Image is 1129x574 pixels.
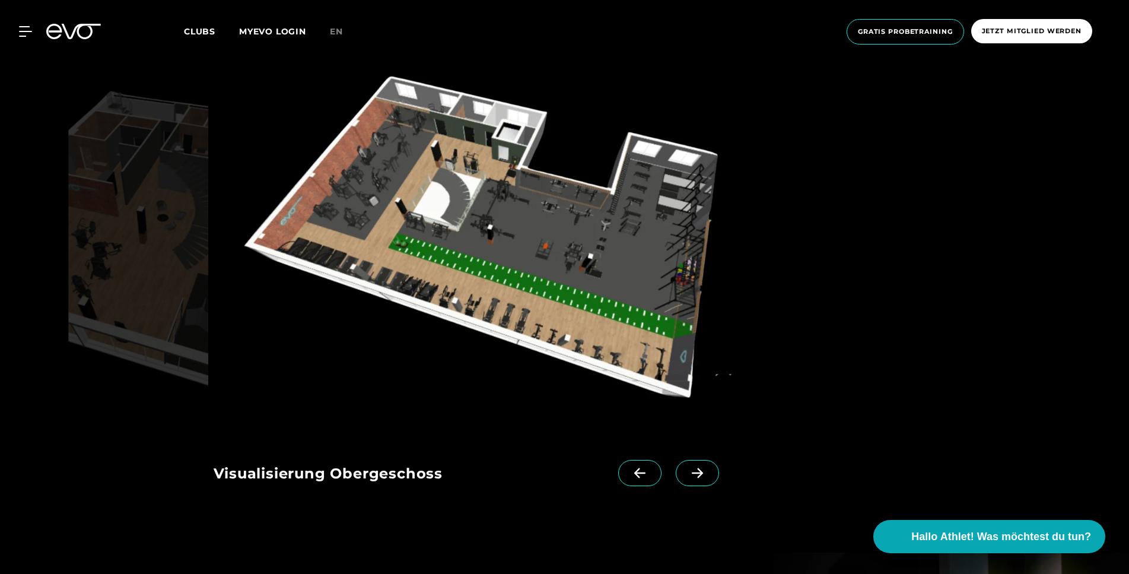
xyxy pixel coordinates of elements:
[330,25,357,39] a: en
[239,26,306,37] a: MYEVO LOGIN
[214,460,618,490] div: Visualisierung Obergeschoss
[184,26,239,37] a: Clubs
[843,19,968,45] a: Gratis Probetraining
[184,26,215,37] span: Clubs
[911,529,1091,545] span: Hallo Athlet! Was möchtest du tun?
[968,19,1096,45] a: Jetzt Mitglied werden
[873,520,1105,553] button: Hallo Athlet! Was möchtest du tun?
[982,26,1082,36] span: Jetzt Mitglied werden
[858,27,953,37] span: Gratis Probetraining
[213,66,775,432] img: evofitness
[68,66,209,432] img: evofitness
[330,26,343,37] span: en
